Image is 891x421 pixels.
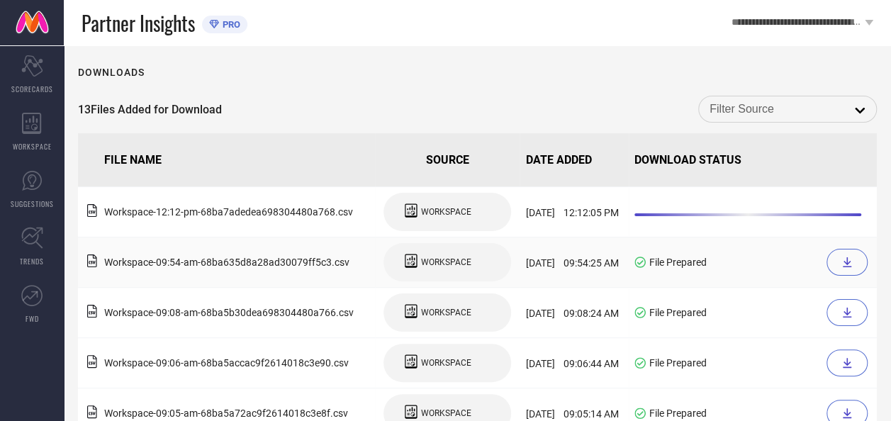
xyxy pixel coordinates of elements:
span: PRO [219,19,240,30]
a: Download [826,299,871,326]
span: SUGGESTIONS [11,198,54,209]
span: WORKSPACE [421,257,471,267]
span: Workspace - 09:05-am - 68ba5a72ac9f2614018c3e8f .csv [104,408,348,419]
span: [DATE] 12:12:05 PM [525,207,618,218]
span: Partner Insights [82,9,195,38]
span: Workspace - 09:08-am - 68ba5b30dea698304480a766 .csv [104,307,354,318]
a: Download [826,349,871,376]
span: SCORECARDS [11,84,53,94]
th: DOWNLOAD STATUS [629,133,877,187]
span: 13 Files Added for Download [78,103,222,116]
th: FILE NAME [78,133,375,187]
span: FWD [26,313,39,324]
span: Workspace - 12:12-pm - 68ba7adedea698304480a768 .csv [104,206,353,218]
span: WORKSPACE [421,408,471,418]
th: DATE ADDED [520,133,628,187]
span: [DATE] 09:08:24 AM [525,308,618,319]
span: [DATE] 09:54:25 AM [525,257,618,269]
span: [DATE] 09:06:44 AM [525,358,618,369]
span: File Prepared [649,408,707,419]
span: WORKSPACE [13,141,52,152]
span: File Prepared [649,357,707,369]
span: WORKSPACE [421,308,471,318]
a: Download [826,249,871,276]
span: WORKSPACE [421,358,471,368]
span: [DATE] 09:05:14 AM [525,408,618,420]
th: SOURCE [375,133,520,187]
span: File Prepared [649,307,707,318]
span: Workspace - 09:54-am - 68ba635d8a28ad30079ff5c3 .csv [104,257,349,268]
span: Workspace - 09:06-am - 68ba5accac9f2614018c3e90 .csv [104,357,349,369]
span: WORKSPACE [421,207,471,217]
h1: Downloads [78,67,145,78]
span: TRENDS [20,256,44,266]
span: File Prepared [649,257,707,268]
